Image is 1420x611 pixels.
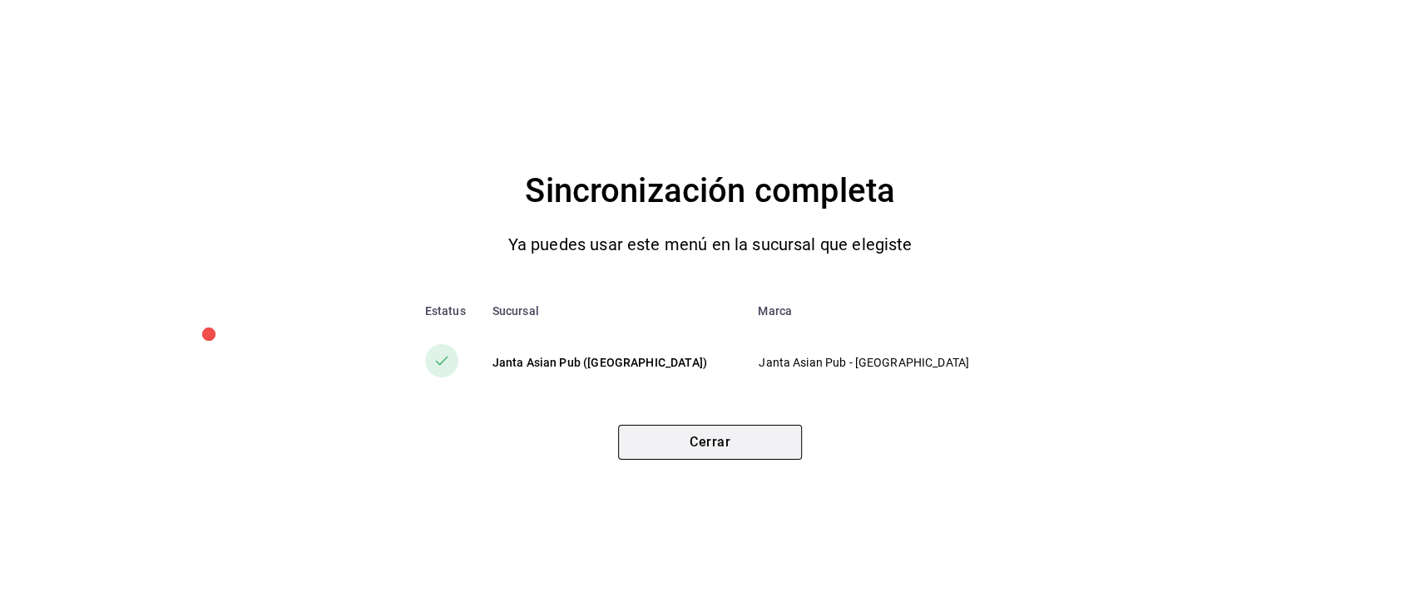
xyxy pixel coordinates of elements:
div: Janta Asian Pub ([GEOGRAPHIC_DATA]) [492,354,732,371]
th: Marca [745,291,1022,331]
p: Ya puedes usar este menú en la sucursal que elegiste [508,231,913,258]
th: Sucursal [479,291,745,331]
button: Cerrar [618,425,802,460]
p: Janta Asian Pub - [GEOGRAPHIC_DATA] [759,354,994,372]
h4: Sincronización completa [525,165,894,218]
th: Estatus [398,291,479,331]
